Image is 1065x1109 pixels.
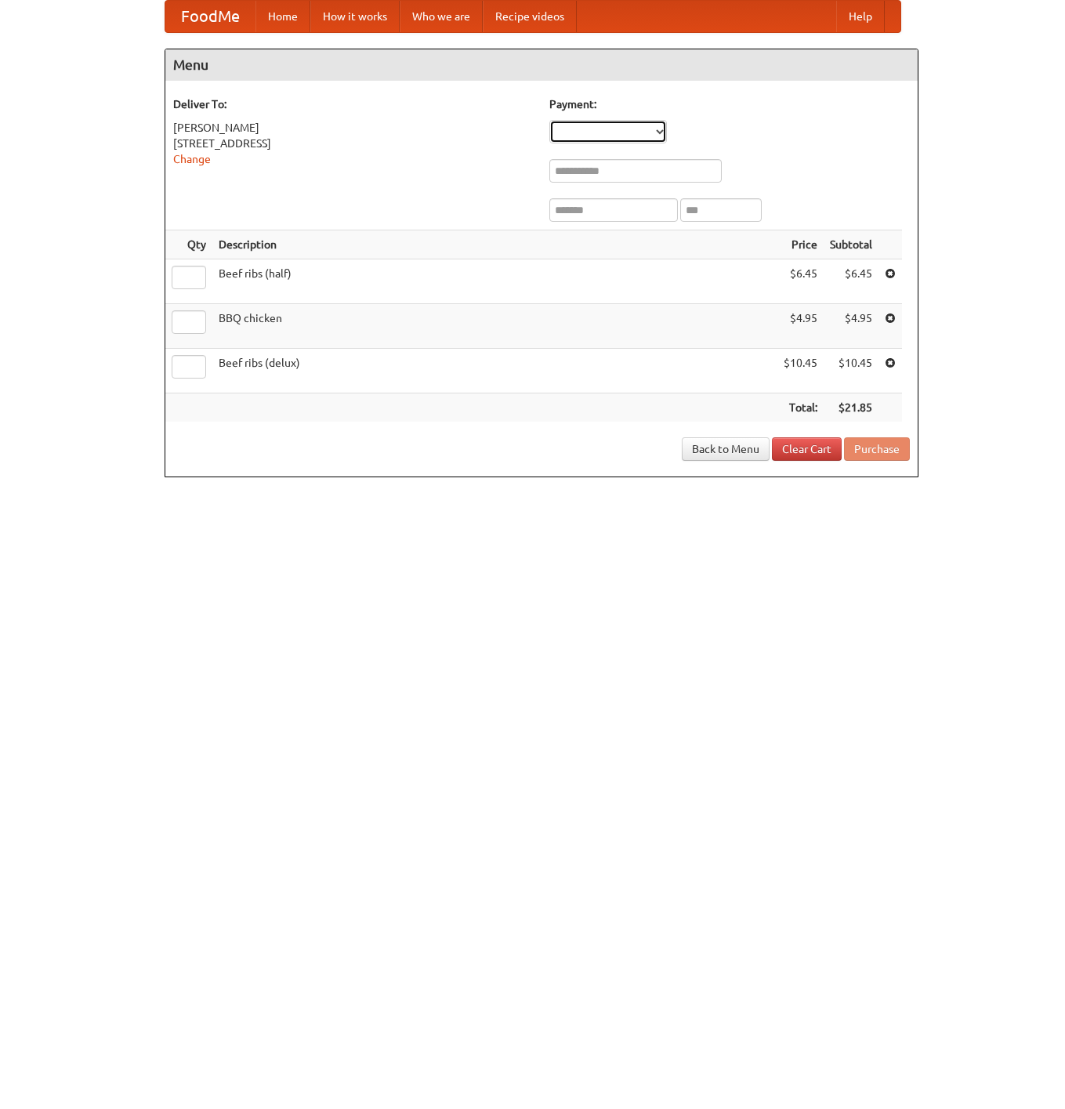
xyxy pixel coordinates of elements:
td: BBQ chicken [212,304,777,349]
a: Home [255,1,310,32]
td: $6.45 [777,259,824,304]
td: Beef ribs (delux) [212,349,777,393]
h4: Menu [165,49,918,81]
th: $21.85 [824,393,878,422]
a: How it works [310,1,400,32]
td: $4.95 [777,304,824,349]
h5: Deliver To: [173,96,534,112]
th: Qty [165,230,212,259]
th: Description [212,230,777,259]
a: FoodMe [165,1,255,32]
div: [STREET_ADDRESS] [173,136,534,151]
td: $4.95 [824,304,878,349]
a: Change [173,153,211,165]
a: Clear Cart [772,437,842,461]
td: $6.45 [824,259,878,304]
button: Purchase [844,437,910,461]
a: Recipe videos [483,1,577,32]
a: Help [836,1,885,32]
th: Total: [777,393,824,422]
th: Subtotal [824,230,878,259]
a: Who we are [400,1,483,32]
th: Price [777,230,824,259]
h5: Payment: [549,96,910,112]
a: Back to Menu [682,437,770,461]
td: Beef ribs (half) [212,259,777,304]
div: [PERSON_NAME] [173,120,534,136]
td: $10.45 [824,349,878,393]
td: $10.45 [777,349,824,393]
